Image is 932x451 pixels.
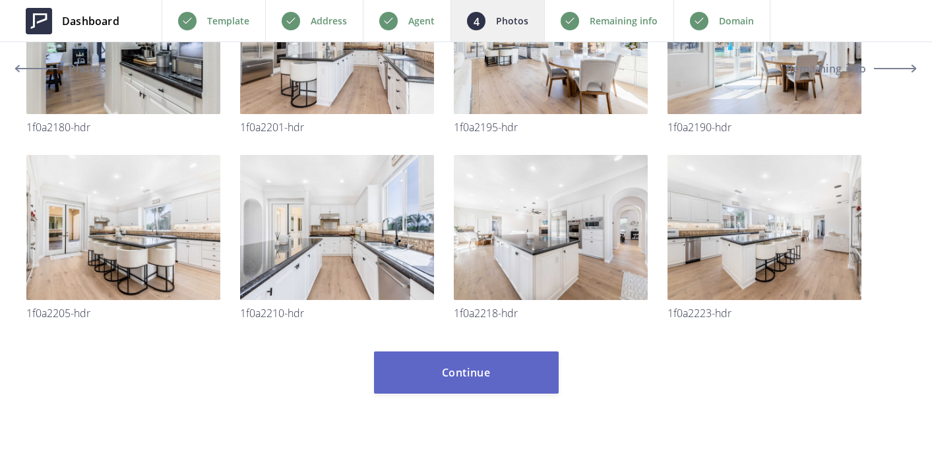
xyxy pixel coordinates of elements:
[16,53,135,84] a: Photos
[719,13,754,29] p: Domain
[207,13,249,29] p: Template
[786,53,916,84] button: Remaining info
[496,13,528,29] p: Photos
[590,13,658,29] p: Remaining info
[62,13,119,29] span: Dashboard
[374,351,559,394] button: Continue
[786,63,867,74] span: Remaining info
[311,13,347,29] p: Address
[65,63,107,74] span: Photos
[16,1,129,41] a: Dashboard
[408,13,435,29] p: Agent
